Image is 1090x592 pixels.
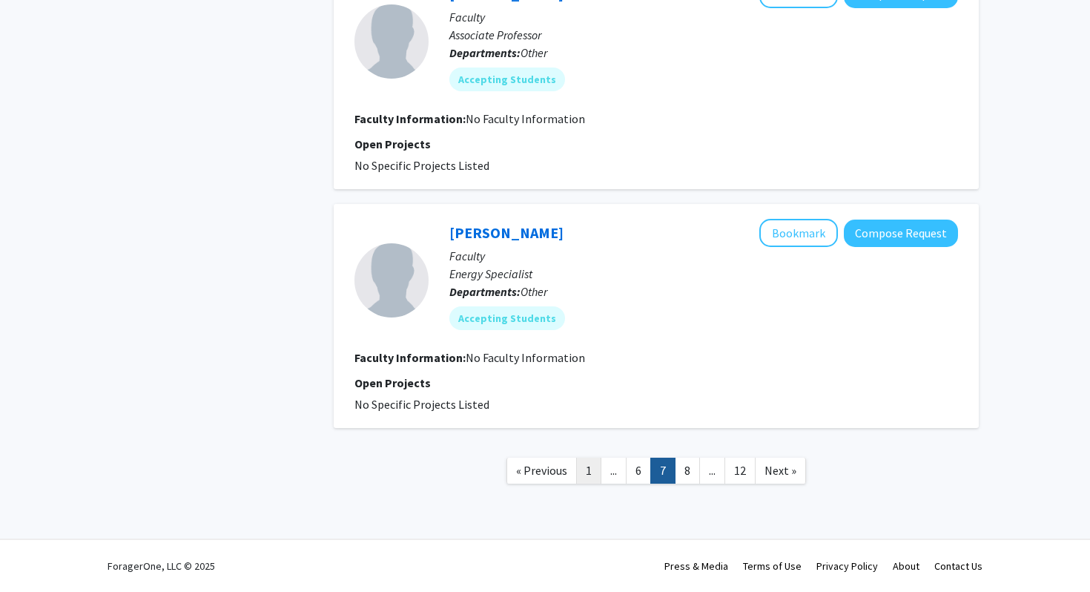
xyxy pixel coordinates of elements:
span: Next » [764,463,796,478]
a: Privacy Policy [816,559,878,573]
button: Add Drew Schiavone to Bookmarks [759,219,838,247]
b: Faculty Information: [354,111,466,126]
a: [PERSON_NAME] [449,223,564,242]
mat-chip: Accepting Students [449,306,565,330]
b: Faculty Information: [354,350,466,365]
a: Terms of Use [743,559,802,573]
div: ForagerOne, LLC © 2025 [108,540,215,592]
a: 6 [626,458,651,484]
span: ... [709,463,716,478]
a: Press & Media [664,559,728,573]
a: Contact Us [934,559,982,573]
a: 1 [576,458,601,484]
a: About [893,559,919,573]
p: Open Projects [354,374,958,392]
span: No Specific Projects Listed [354,397,489,412]
b: Departments: [449,45,521,60]
span: ... [610,463,617,478]
mat-chip: Accepting Students [449,68,565,91]
span: Other [521,284,547,299]
span: No Faculty Information [466,350,585,365]
p: Faculty [449,8,958,26]
span: Other [521,45,547,60]
b: Departments: [449,284,521,299]
a: 12 [724,458,756,484]
a: Previous [506,458,577,484]
span: « Previous [516,463,567,478]
a: 7 [650,458,676,484]
p: Associate Professor [449,26,958,44]
a: 8 [675,458,700,484]
button: Compose Request to Drew Schiavone [844,220,958,247]
iframe: Chat [11,525,63,581]
p: Faculty [449,247,958,265]
p: Energy Specialist [449,265,958,283]
nav: Page navigation [334,443,979,503]
a: Next [755,458,806,484]
p: Open Projects [354,135,958,153]
span: No Specific Projects Listed [354,158,489,173]
span: No Faculty Information [466,111,585,126]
